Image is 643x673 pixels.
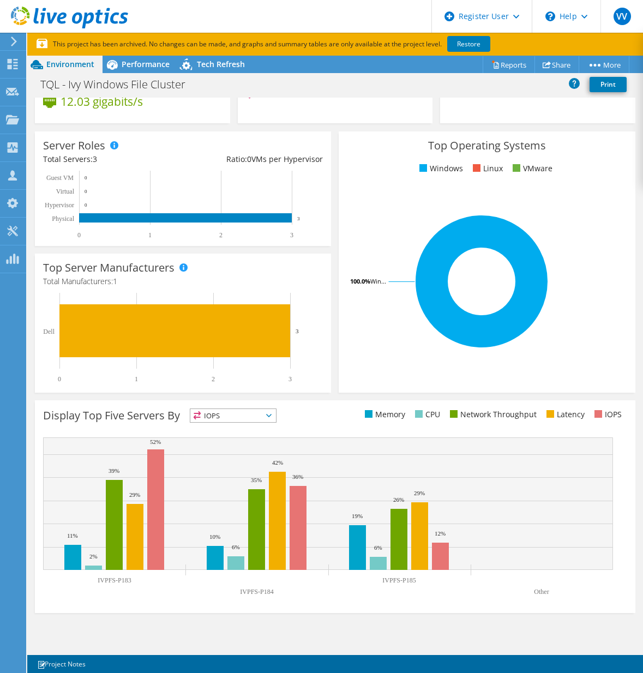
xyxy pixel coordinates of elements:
[43,140,105,152] h3: Server Roles
[113,276,117,286] span: 1
[43,275,323,287] h4: Total Manufacturers:
[85,202,87,208] text: 0
[414,490,425,496] text: 29%
[46,59,94,69] span: Environment
[197,59,245,69] span: Tech Refresh
[67,532,78,539] text: 11%
[510,163,552,175] li: VMware
[209,533,220,540] text: 10%
[370,277,386,285] tspan: Win...
[93,154,97,164] span: 3
[109,467,119,474] text: 39%
[374,544,382,551] text: 6%
[347,140,627,152] h3: Top Operating Systems
[297,216,300,221] text: 3
[35,79,202,91] h1: TQL - Ivy Windows File Cluster
[545,11,555,21] svg: \n
[362,408,405,420] li: Memory
[579,56,629,73] a: More
[58,375,61,383] text: 0
[435,530,446,537] text: 12%
[592,408,622,420] li: IOPS
[534,588,549,596] text: Other
[190,409,276,422] span: IOPS
[590,77,627,92] a: Print
[29,657,93,671] a: Project Notes
[251,477,262,483] text: 35%
[43,262,175,274] h3: Top Server Manufacturers
[89,553,98,560] text: 2%
[219,231,223,239] text: 2
[240,588,273,596] text: IVPFS-P184
[470,163,503,175] li: Linux
[272,459,283,466] text: 42%
[417,163,463,175] li: Windows
[61,95,143,107] h4: 12.03 gigabits/s
[85,175,87,181] text: 0
[290,231,293,239] text: 3
[56,188,75,195] text: Virtual
[393,496,404,503] text: 26%
[296,328,299,334] text: 3
[352,513,363,519] text: 19%
[232,544,240,550] text: 6%
[148,231,152,239] text: 1
[447,408,537,420] li: Network Throughput
[247,154,251,164] span: 0
[122,59,170,69] span: Performance
[98,576,131,584] text: IVPFS-P183
[483,56,535,73] a: Reports
[37,38,571,50] p: This project has been archived. No changes can be made, and graphs and summary tables are only av...
[289,375,292,383] text: 3
[77,231,81,239] text: 0
[46,174,74,182] text: Guest VM
[350,277,370,285] tspan: 100.0%
[45,201,74,209] text: Hypervisor
[135,375,138,383] text: 1
[614,8,631,25] span: VV
[447,36,490,52] a: Restore
[43,153,183,165] div: Total Servers:
[52,215,74,223] text: Physical
[85,189,87,194] text: 0
[292,473,303,480] text: 36%
[43,328,55,335] text: Dell
[129,491,140,498] text: 29%
[412,408,440,420] li: CPU
[212,375,215,383] text: 2
[544,408,585,420] li: Latency
[534,56,579,73] a: Share
[183,153,323,165] div: Ratio: VMs per Hypervisor
[382,576,416,584] text: IVPFS-P185
[150,438,161,445] text: 52%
